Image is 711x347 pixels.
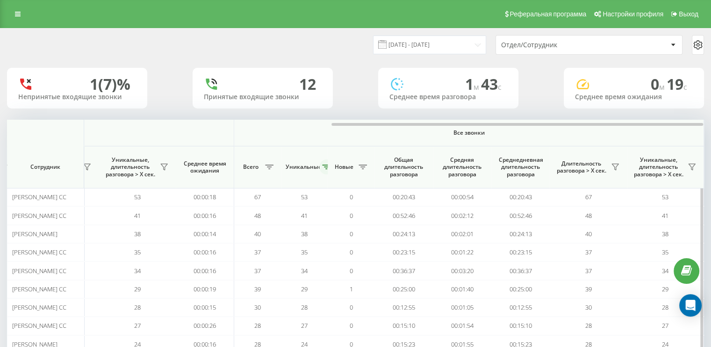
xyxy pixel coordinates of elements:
span: [PERSON_NAME] CC [12,211,66,220]
div: Отдел/Сотрудник [501,41,613,49]
span: 41 [301,211,308,220]
span: Общая длительность разговора [381,156,426,178]
span: 48 [585,211,592,220]
span: м [474,82,481,92]
span: 29 [301,285,308,293]
td: 00:00:16 [176,243,234,261]
td: 00:00:16 [176,206,234,224]
span: 39 [254,285,261,293]
span: Все звонки [262,129,676,137]
span: 38 [662,230,668,238]
span: 28 [662,303,668,311]
span: 34 [134,267,141,275]
span: 1 [350,285,353,293]
td: 00:01:05 [433,298,491,317]
td: 00:01:40 [433,280,491,298]
td: 00:23:15 [491,243,550,261]
span: 40 [254,230,261,238]
td: 00:00:15 [176,298,234,317]
td: 00:00:19 [176,280,234,298]
div: Open Intercom Messenger [679,294,702,317]
td: 00:00:18 [176,188,234,206]
span: 67 [254,193,261,201]
span: м [659,82,667,92]
span: 38 [301,230,308,238]
td: 00:23:15 [374,243,433,261]
span: 0 [350,211,353,220]
div: 12 [299,75,316,93]
span: 30 [585,303,592,311]
span: 0 [350,193,353,201]
span: [PERSON_NAME] [12,230,57,238]
span: [PERSON_NAME] CC [12,267,66,275]
span: c [498,82,502,92]
span: 29 [662,285,668,293]
span: Уникальные, длительность разговора > Х сек. [103,156,157,178]
span: 27 [662,321,668,330]
span: c [683,82,687,92]
span: Новые [332,163,356,171]
span: 0 [350,267,353,275]
span: 43 [481,74,502,94]
td: 00:00:16 [176,261,234,280]
td: 00:24:13 [491,225,550,243]
span: Всего [239,163,262,171]
td: 00:03:20 [433,261,491,280]
span: 34 [662,267,668,275]
td: 00:00:54 [433,188,491,206]
span: 39 [585,285,592,293]
span: 37 [254,248,261,256]
span: 27 [134,321,141,330]
span: 1 [465,74,481,94]
span: 0 [651,74,667,94]
span: Длительность разговора > Х сек. [554,160,608,174]
span: 37 [585,248,592,256]
td: 00:36:37 [374,261,433,280]
div: 1 (7)% [90,75,130,93]
span: 35 [134,248,141,256]
span: 40 [585,230,592,238]
span: 34 [301,267,308,275]
td: 00:15:10 [374,317,433,335]
td: 00:02:12 [433,206,491,224]
span: 67 [585,193,592,201]
span: 0 [350,303,353,311]
td: 00:25:00 [491,280,550,298]
td: 00:02:01 [433,225,491,243]
span: Среднедневная длительность разговора [498,156,543,178]
td: 00:01:54 [433,317,491,335]
span: 28 [134,303,141,311]
span: 41 [134,211,141,220]
span: Настройки профиля [603,10,663,18]
div: Среднее время ожидания [575,93,693,101]
td: 00:20:43 [491,188,550,206]
span: 28 [254,321,261,330]
span: Сотрудник [15,163,76,171]
span: 30 [254,303,261,311]
span: [PERSON_NAME] CC [12,248,66,256]
span: 0 [350,321,353,330]
span: Уникальные [286,163,319,171]
span: Выход [679,10,698,18]
span: Среднее время ожидания [183,160,227,174]
span: 53 [662,193,668,201]
span: [PERSON_NAME] CC [12,303,66,311]
span: [PERSON_NAME] CC [12,321,66,330]
div: Непринятые входящие звонки [18,93,136,101]
span: 29 [134,285,141,293]
td: 00:12:55 [491,298,550,317]
span: 35 [662,248,668,256]
span: 35 [301,248,308,256]
span: 19 [667,74,687,94]
td: 00:00:14 [176,225,234,243]
span: 53 [301,193,308,201]
span: 0 [350,230,353,238]
td: 00:52:46 [491,206,550,224]
div: Среднее время разговора [389,93,507,101]
td: 00:20:43 [374,188,433,206]
span: 0 [350,248,353,256]
span: 37 [254,267,261,275]
span: [PERSON_NAME] CC [12,285,66,293]
span: 48 [254,211,261,220]
span: 27 [301,321,308,330]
